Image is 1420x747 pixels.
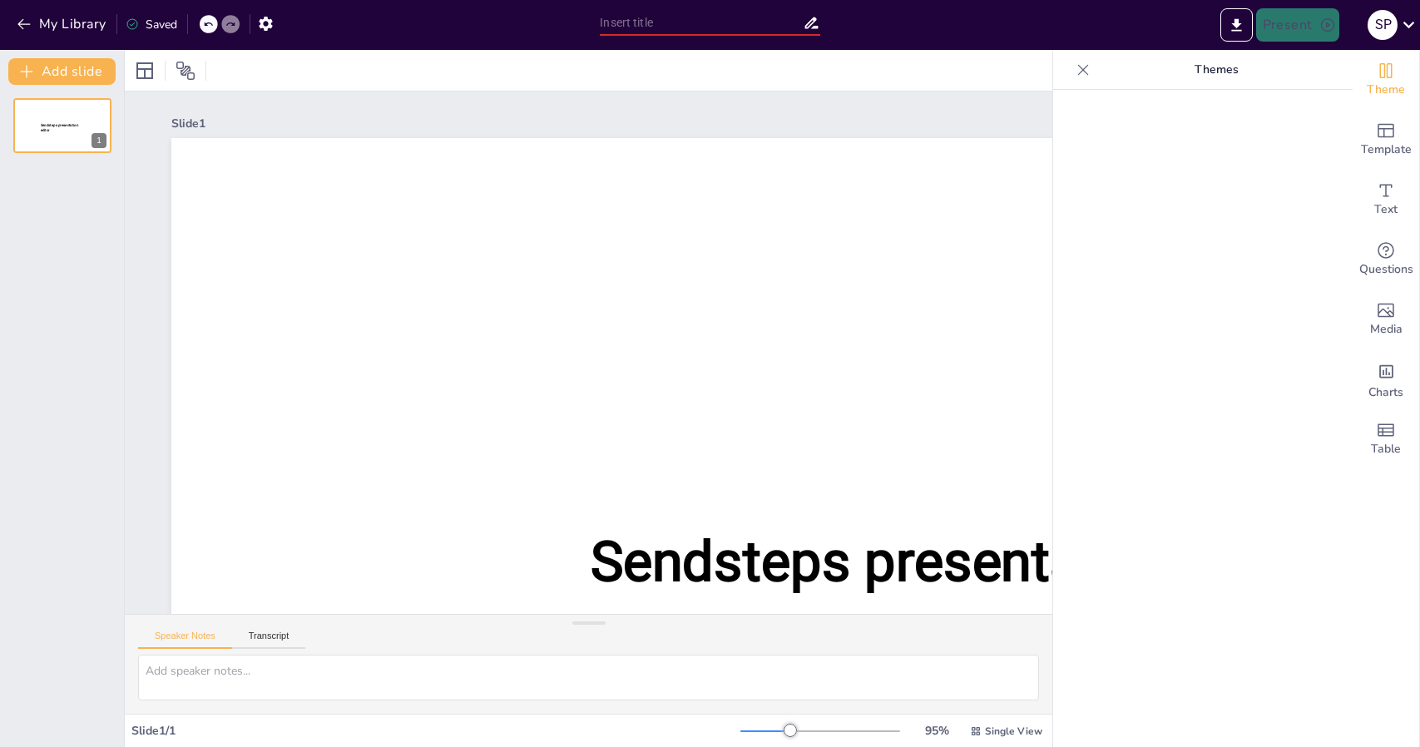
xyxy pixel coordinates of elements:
[13,98,111,153] div: Sendsteps presentation editor1
[1353,50,1419,110] div: Change the overall theme
[591,529,1174,671] span: Sendsteps presentation editor
[131,723,740,739] div: Slide 1 / 1
[8,58,116,85] button: Add slide
[1353,110,1419,170] div: Add ready made slides
[600,11,803,35] input: Insert title
[131,57,158,84] div: Layout
[1374,200,1398,219] span: Text
[1096,50,1336,90] p: Themes
[1359,260,1413,279] span: Questions
[1353,349,1419,409] div: Add charts and graphs
[1353,409,1419,469] div: Add a table
[176,61,195,81] span: Position
[232,631,306,649] button: Transcript
[1367,81,1405,99] span: Theme
[1256,8,1339,42] button: Present
[1353,289,1419,349] div: Add images, graphics, shapes or video
[126,17,177,32] div: Saved
[1353,230,1419,289] div: Get real-time input from your audience
[92,133,106,148] div: 1
[1368,10,1398,40] div: s p
[985,725,1042,738] span: Single View
[1220,8,1253,42] button: Export to PowerPoint
[1361,141,1412,159] span: Template
[917,723,957,739] div: 95 %
[1368,8,1398,42] button: s p
[1353,170,1419,230] div: Add text boxes
[1368,383,1403,402] span: Charts
[41,123,78,132] span: Sendsteps presentation editor
[1370,320,1403,339] span: Media
[138,631,232,649] button: Speaker Notes
[1371,440,1401,458] span: Table
[12,11,113,37] button: My Library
